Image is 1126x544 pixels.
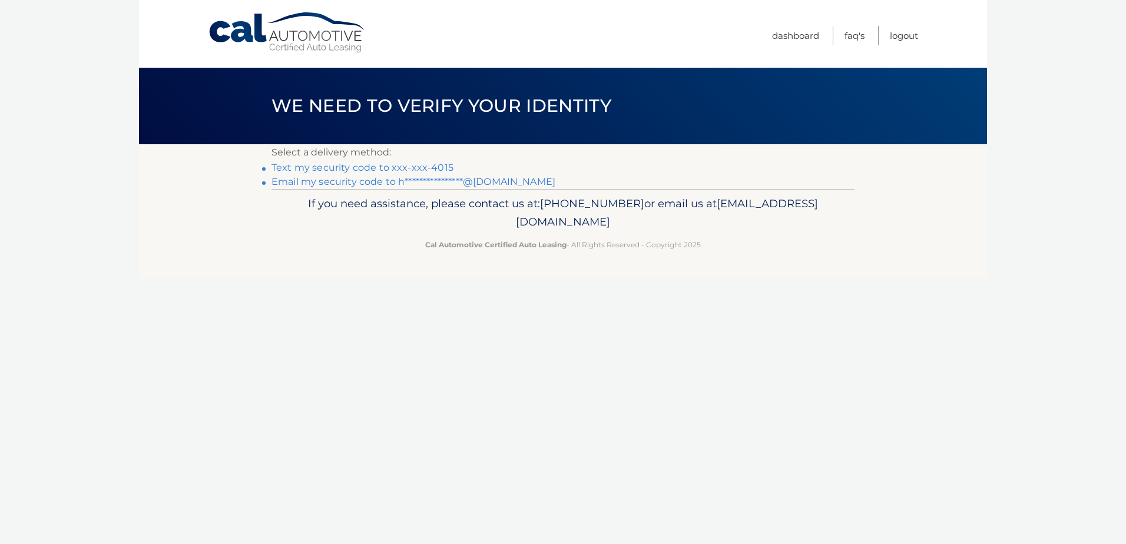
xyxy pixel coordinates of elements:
a: Dashboard [772,26,819,45]
a: Text my security code to xxx-xxx-4015 [271,162,453,173]
span: [PHONE_NUMBER] [540,197,644,210]
a: Cal Automotive [208,12,367,54]
p: Select a delivery method: [271,144,855,161]
span: We need to verify your identity [271,95,611,117]
a: FAQ's [845,26,865,45]
p: - All Rights Reserved - Copyright 2025 [279,238,847,251]
p: If you need assistance, please contact us at: or email us at [279,194,847,232]
strong: Cal Automotive Certified Auto Leasing [425,240,567,249]
a: Logout [890,26,918,45]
